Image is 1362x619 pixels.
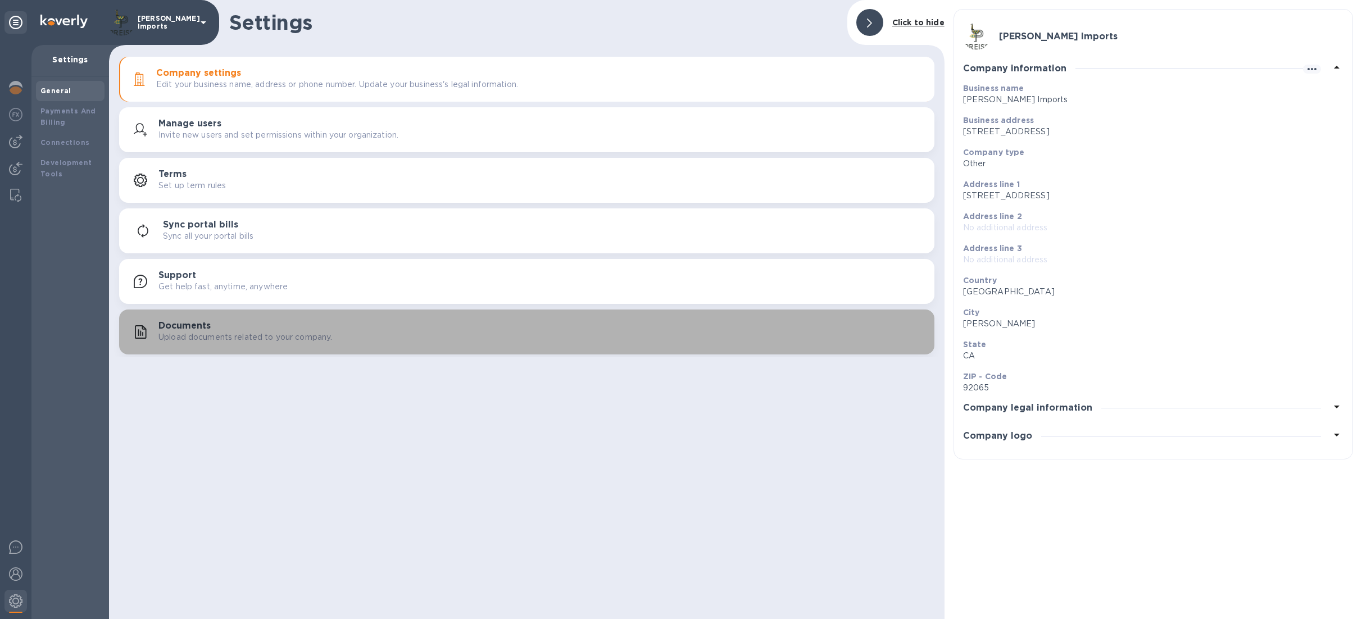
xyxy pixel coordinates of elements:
p: [GEOGRAPHIC_DATA] [963,286,1334,298]
p: Invite new users and set permissions within your organization. [158,129,398,141]
b: Company type [963,148,1025,157]
p: No additional address [963,222,1334,234]
p: Settings [40,54,100,65]
p: Get help fast, anytime, anywhere [158,281,288,293]
h3: Company settings [156,68,241,79]
h1: Settings [229,11,838,34]
div: Unpin categories [4,11,27,34]
h3: Manage users [158,119,221,129]
button: DocumentsUpload documents related to your company. [119,309,934,354]
h3: Sync portal bills [163,220,238,230]
b: ZIP - Code [963,372,1007,381]
button: Manage usersInvite new users and set permissions within your organization. [119,107,934,152]
p: [STREET_ADDRESS] [963,190,1334,202]
p: Edit your business name, address or phone number. Update your business's legal information. [156,79,518,90]
b: General [40,87,71,95]
b: City [963,308,980,317]
b: Address line 3 [963,244,1022,253]
p: Other [963,158,1334,170]
button: SupportGet help fast, anytime, anywhere [119,259,934,304]
button: Sync portal billsSync all your portal bills [119,208,934,253]
button: TermsSet up term rules [119,158,934,203]
b: Business name [963,84,1024,93]
img: Logo [40,15,88,28]
p: No additional address [963,254,1334,266]
h3: Terms [158,169,187,180]
p: [PERSON_NAME] Imports [963,94,1334,106]
b: Business address [963,116,1034,125]
img: Foreign exchange [9,108,22,121]
button: Company settingsEdit your business name, address or phone number. Update your business's legal in... [119,57,934,102]
p: [PERSON_NAME] Imports [138,15,194,30]
b: Country [963,276,997,285]
h3: Company logo [963,431,1032,442]
b: Payments And Billing [40,107,96,126]
div: [PERSON_NAME] Imports [963,19,1343,54]
p: [STREET_ADDRESS] [963,126,1334,138]
b: Address line 1 [963,180,1020,189]
h3: Support [158,270,196,281]
p: Upload documents related to your company. [158,331,332,343]
b: Address line 2 [963,212,1022,221]
p: Set up term rules [158,180,226,192]
b: Development Tools [40,158,92,178]
b: State [963,340,987,349]
h3: Documents [158,321,211,331]
p: 92065 [963,382,1334,394]
h3: [PERSON_NAME] Imports [999,31,1118,42]
p: CA [963,350,1334,362]
b: Click to hide [892,18,945,27]
h3: Company legal information [963,403,1092,413]
h3: Company information [963,63,1066,74]
b: Connections [40,138,89,147]
p: [PERSON_NAME] [963,318,1334,330]
p: Sync all your portal bills [163,230,253,242]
